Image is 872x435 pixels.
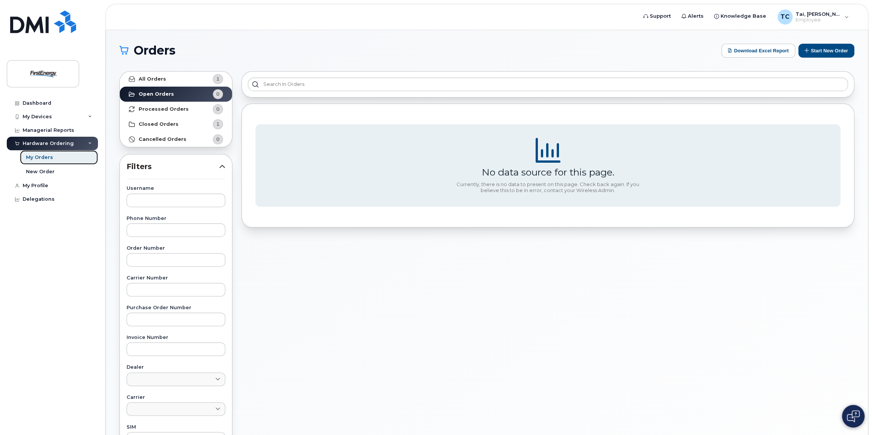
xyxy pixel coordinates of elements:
[127,425,225,430] label: SIM
[216,136,220,143] span: 0
[120,87,232,102] a: Open Orders0
[127,395,225,400] label: Carrier
[127,335,225,340] label: Invoice Number
[127,216,225,221] label: Phone Number
[482,166,614,178] div: No data source for this page.
[120,72,232,87] a: All Orders1
[798,44,854,58] button: Start New Order
[127,305,225,310] label: Purchase Order Number
[216,90,220,98] span: 0
[721,44,795,58] button: Download Excel Report
[216,105,220,113] span: 0
[120,132,232,147] a: Cancelled Orders0
[127,186,225,191] label: Username
[454,182,642,193] div: Currently, there is no data to present on this page. Check back again. If you believe this to be ...
[216,75,220,82] span: 1
[127,161,219,172] span: Filters
[127,365,225,370] label: Dealer
[120,102,232,117] a: Processed Orders0
[139,136,186,142] strong: Cancelled Orders
[139,76,166,82] strong: All Orders
[216,121,220,128] span: 1
[139,91,174,97] strong: Open Orders
[127,276,225,281] label: Carrier Number
[120,117,232,132] a: Closed Orders1
[127,246,225,251] label: Order Number
[139,121,179,127] strong: Closed Orders
[248,78,848,91] input: Search in orders
[134,45,176,56] span: Orders
[847,410,860,422] img: Open chat
[139,106,189,112] strong: Processed Orders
